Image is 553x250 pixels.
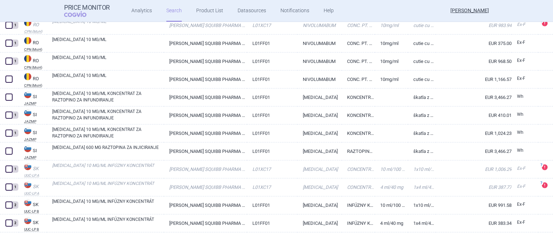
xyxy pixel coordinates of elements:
[342,17,375,34] a: CONC. PT. SOL. PERF.
[342,88,375,106] a: KONCENTRAT ZA RAZTOPINO ZA INFUNDIRANJE
[19,144,47,159] a: SISIJAZMP
[436,160,512,178] a: EUR 1,006.29
[297,88,342,106] a: [MEDICAL_DATA]
[436,71,512,88] a: EUR 1,166.57
[24,109,31,116] img: Slovenia
[24,19,31,26] img: Romania
[52,126,164,139] a: [MEDICAL_DATA] 10 MG/ML KONCENTRAT ZA RAZTOPINO ZA INFUNDIRANJE
[164,35,247,52] a: [PERSON_NAME] SQUIBB PHARMA EEIG - [GEOGRAPHIC_DATA]
[52,198,164,211] a: [MEDICAL_DATA] 10 MG/ML INFÚZNY KONCENTRÁT
[408,53,436,70] a: Cutie cu 1 [MEDICAL_DATA]. din sticla de tip I x 100 mg conc. pt. sol. perf. (2 ani)
[52,162,164,175] a: [MEDICAL_DATA] 10 MG/ML INFÚZNY KONCENTRÁT
[408,178,436,196] a: 1x4 ml/40 mg (liek.inj.skl.)
[164,17,247,34] a: [PERSON_NAME] SQUIBB PHARMA EEIG - [GEOGRAPHIC_DATA]
[342,124,375,142] a: KONCENTRAT ZA RAZTOPINO ZA INFUNDIRANJE
[297,124,342,142] a: [MEDICAL_DATA]
[19,90,47,105] a: SISIJAZMP
[375,71,408,88] a: 10mg/ml
[24,48,47,51] abbr: CPN (MoH) — Public Catalog - List of maximum prices for international purposes. Official versions...
[247,142,298,160] a: L01FF01
[164,106,247,124] a: [PERSON_NAME] SQUIBB PHARMA EEIG
[542,164,550,170] a: ?
[247,35,298,52] a: L01FF01
[436,178,512,196] a: EUR 387.77
[517,148,523,153] span: Wholesale price without VAT
[64,4,110,18] a: Price MonitorCOGVIO
[164,142,247,160] a: [PERSON_NAME] SQUIBB PHARMA EEIG
[24,181,31,188] img: Slovakia
[436,88,512,106] a: EUR 3,466.27
[297,71,342,88] a: NIVOLUMABUM
[19,216,47,231] a: SKSKUUC-LP B
[247,53,298,70] a: L01FF01
[247,106,298,124] a: L01FF01
[24,199,31,206] img: Slovakia
[297,53,342,70] a: NIVOLUMABUM
[512,199,538,210] a: Ex-F
[19,162,47,177] a: SKSKUUC-LP A
[164,178,247,196] a: [PERSON_NAME] SQUIBB PHARMA EEIG
[19,18,47,33] a: ROROCPN (MoH)
[408,88,436,106] a: škatla z 1 vialo s 24 ml koncentrata
[375,214,408,232] a: 4 ml/40 mg
[542,21,550,26] a: ?
[24,30,47,33] abbr: CPN (MoH) — Public Catalog - List of maximum prices for international purposes. Official versions...
[24,192,47,195] abbr: UUC-LP A — List of medicinal products published by the Ministry of Health of the Slovak Republic ...
[517,184,525,189] span: Ex-factory price
[517,130,523,135] span: Wholesale price without VAT
[52,144,164,157] a: [MEDICAL_DATA] 600 MG RAZTOPINA ZA INJICIRANJE
[375,196,408,214] a: 10 ml/100 mg
[408,160,436,178] a: 1x10 ml/100 mg (liek.inj.skl.)
[52,72,164,85] a: [MEDICAL_DATA] 10 MG/ML
[164,124,247,142] a: [PERSON_NAME] SQUIBB PHARMA EEIG
[375,178,408,196] a: 4 ml/40 mg
[247,71,298,88] a: L01FF01
[342,160,375,178] a: CONCENTRATUM PRO INFUSIONE
[12,112,18,119] div: 1
[517,22,525,27] span: Ex-factory price
[342,214,375,232] a: INFÚZNY KONCENTRÁT
[342,71,375,88] a: CONC. PT. SOL. PERF.
[512,37,538,48] a: Ex-F
[24,217,31,224] img: Slovakia
[517,202,525,207] span: Ex-factory price
[408,142,436,160] a: škatla z 1 vialo s 5 ml raztopine
[297,214,342,232] a: [MEDICAL_DATA]
[19,54,47,69] a: ROROCPN (MoH)
[436,35,512,52] a: EUR 375.00
[342,142,375,160] a: RAZTOPINA ZA INJICIRANJE
[297,142,342,160] a: [MEDICAL_DATA]
[436,17,512,34] a: EUR 983.94
[436,124,512,142] a: EUR 1,024.23
[517,94,523,99] span: Wholesale price without VAT
[512,127,538,138] a: Wh
[512,181,538,192] a: Ex-F
[517,40,525,45] span: Ex-factory price
[12,40,18,47] div: 1
[24,163,31,170] img: Slovakia
[297,196,342,214] a: [MEDICAL_DATA]
[342,196,375,214] a: INFÚZNY KONCENTRÁT
[539,181,543,185] span: ?
[342,35,375,52] a: CONC. PT. SOL. PERF.
[408,71,436,88] a: Cutie cu 1 [MEDICAL_DATA]. din sticla de tip I x 12ml (120 mg conc. pt. sol. perf.) (2 ani)
[164,71,247,88] a: [PERSON_NAME] SQUIBB PHARMA EEIG - [GEOGRAPHIC_DATA]
[24,127,31,134] img: Slovenia
[512,145,538,156] a: Wh
[539,163,543,167] span: ?
[512,73,538,84] a: Ex-F
[52,180,164,193] a: [MEDICAL_DATA] 10 MG/ML INFÚZNY KONCENTRÁT
[24,73,31,80] img: Romania
[52,18,164,31] a: [MEDICAL_DATA] 10 MG/ML
[342,53,375,70] a: CONC. PT. SOL. PERF.
[24,84,47,87] abbr: CPN (MoH) — Public Catalog - List of maximum prices for international purposes. Official versions...
[436,214,512,232] a: EUR 383.34
[12,165,18,173] div: 1
[512,163,538,174] a: Ex-F
[297,17,342,34] a: NIVOLUMABUM
[12,129,18,137] div: 1
[297,160,342,178] a: [MEDICAL_DATA]
[12,219,18,227] div: 2
[164,53,247,70] a: [PERSON_NAME] SQUIBB PHARMA EEIG - [GEOGRAPHIC_DATA]
[247,160,298,178] a: L01XC17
